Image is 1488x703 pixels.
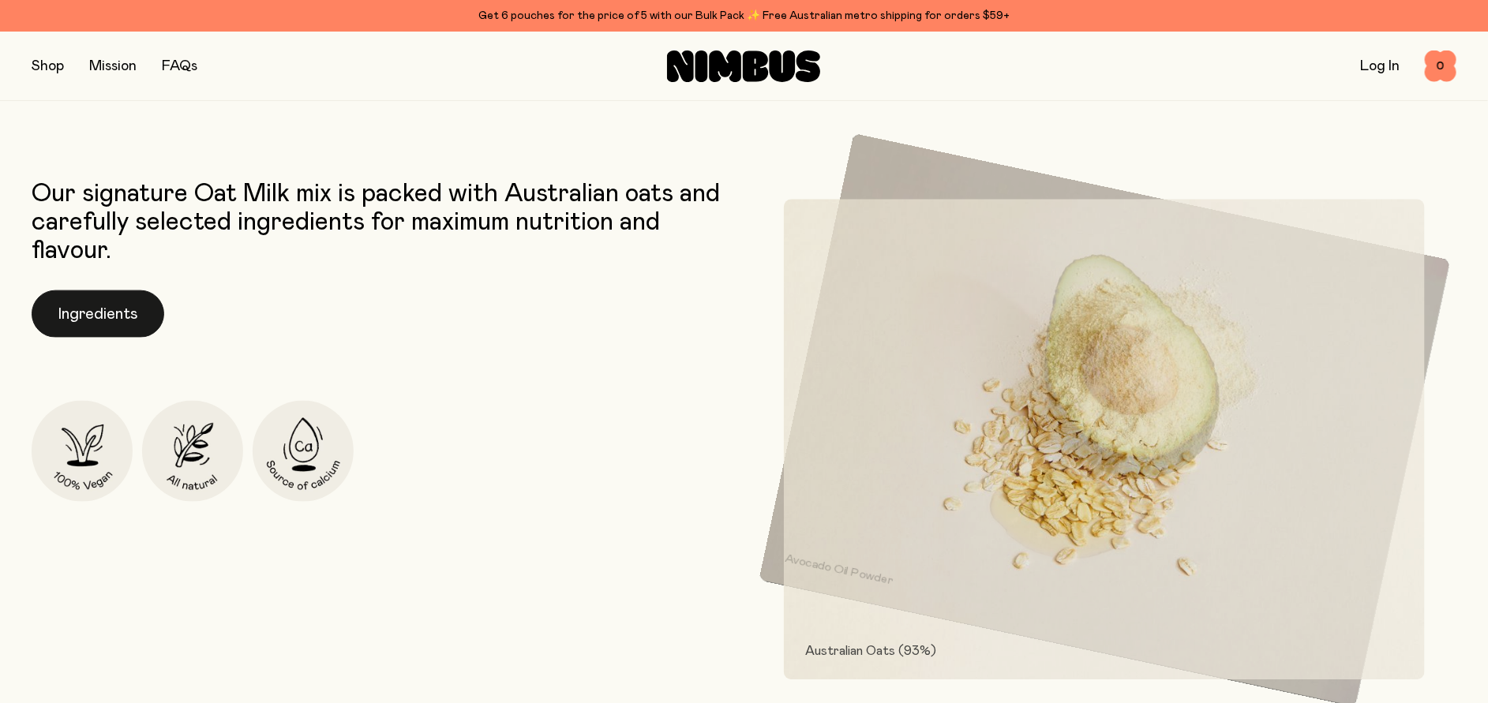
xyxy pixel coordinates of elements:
[806,642,1404,661] p: Australian Oats (93%)
[1360,59,1400,73] a: Log In
[1425,50,1456,82] button: 0
[89,59,137,73] a: Mission
[32,180,737,265] p: Our signature Oat Milk mix is packed with Australian oats and carefully selected ingredients for ...
[162,59,197,73] a: FAQs
[784,199,1426,679] img: Raw oats and oats in powdered form
[32,290,164,338] button: Ingredients
[32,6,1456,25] div: Get 6 pouches for the price of 5 with our Bulk Pack ✨ Free Australian metro shipping for orders $59+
